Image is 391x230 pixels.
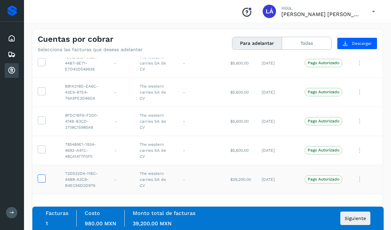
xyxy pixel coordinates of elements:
[38,47,143,52] p: Selecciona las facturas que deseas adelantar
[178,136,225,165] td: -
[60,165,109,194] td: 72D532D4-11BC-44B8-A3C9-B4EC56D2D976
[134,107,178,136] td: The western carries SA de CV
[60,78,109,107] td: B81A218D-EA6C-43E9-87E4-76A9FE3D46DA
[109,107,134,136] td: -
[225,136,256,165] td: $5,600.00
[109,136,134,165] td: -
[352,40,372,46] span: Descargar
[60,48,109,78] td: AAA31D6A-A694-44B7-9E71-E7D42D549936
[308,177,339,182] p: Pago Autorizado
[178,78,225,107] td: -
[134,165,178,194] td: The western carries SA de CV
[225,78,256,107] td: $5,600.00
[225,165,256,194] td: $39,200.00
[133,220,172,227] span: 39,200.00 MXN
[308,90,339,94] p: Pago Autorizado
[340,212,370,225] button: Siguiente
[256,136,299,165] td: [DATE]
[5,63,19,78] div: Cuentas por cobrar
[308,148,339,152] p: Pago Autorizado
[256,48,299,78] td: [DATE]
[225,48,256,78] td: $5,600.00
[134,136,178,165] td: The western carries SA de CV
[85,220,116,227] span: 980.00 MXN
[345,216,366,221] span: Siguiente
[46,210,68,216] label: Facturas
[256,107,299,136] td: [DATE]
[178,165,225,194] td: -
[109,48,134,78] td: -
[308,119,339,123] p: Pago Autorizado
[5,47,19,62] div: Embarques
[5,31,19,46] div: Inicio
[134,48,178,78] td: The western carries SA de CV
[133,210,195,216] label: Monto total de facturas
[281,11,361,17] p: Luis Ángel Romero Gómez
[46,220,48,227] span: 1
[178,107,225,136] td: -
[38,34,113,44] h4: Cuentas por cobrar
[60,107,109,136] td: 8FDC1BF6-F2D0-474B-B3CD-3708C15985A8
[134,78,178,107] td: The western carries SA de CV
[225,107,256,136] td: $5,600.00
[232,37,282,49] button: Para adelantar
[85,210,100,216] label: Costo
[109,78,134,107] td: -
[281,5,361,11] p: Hola,
[282,37,331,49] button: Todas
[256,165,299,194] td: [DATE]
[337,37,377,49] button: Descargar
[308,61,339,65] p: Pago Autorizado
[178,48,225,78] td: -
[256,78,299,107] td: [DATE]
[60,136,109,165] td: 785489E1-1934-4692-A47C-48CA1477F0F0
[109,165,134,194] td: -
